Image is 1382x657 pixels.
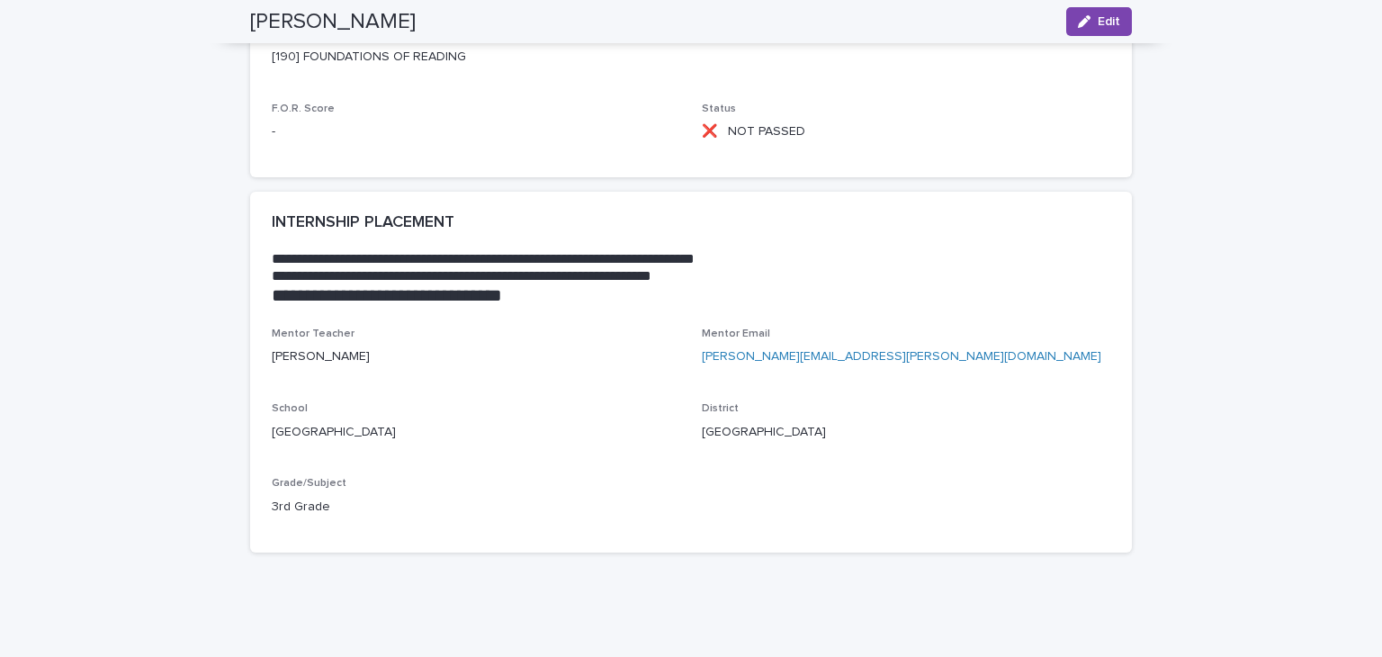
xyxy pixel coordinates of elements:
p: [PERSON_NAME] [272,347,680,366]
p: 3rd Grade [272,498,680,517]
span: F.O.R. Score [272,103,335,114]
p: [190] FOUNDATIONS OF READING [272,48,1110,67]
span: School [272,403,308,414]
p: ❌ NOT PASSED [702,122,1110,141]
span: District [702,403,739,414]
span: Status [702,103,736,114]
button: Edit [1066,7,1132,36]
h2: INTERNSHIP PLACEMENT [272,213,454,233]
span: Edit [1098,15,1120,28]
span: Grade/Subject [272,478,346,489]
span: Mentor Email [702,328,770,339]
p: [GEOGRAPHIC_DATA] [702,423,1110,442]
a: [PERSON_NAME][EMAIL_ADDRESS][PERSON_NAME][DOMAIN_NAME] [702,350,1101,363]
h2: [PERSON_NAME] [250,9,416,35]
p: - [272,122,680,141]
span: Mentor Teacher [272,328,354,339]
p: [GEOGRAPHIC_DATA] [272,423,680,442]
